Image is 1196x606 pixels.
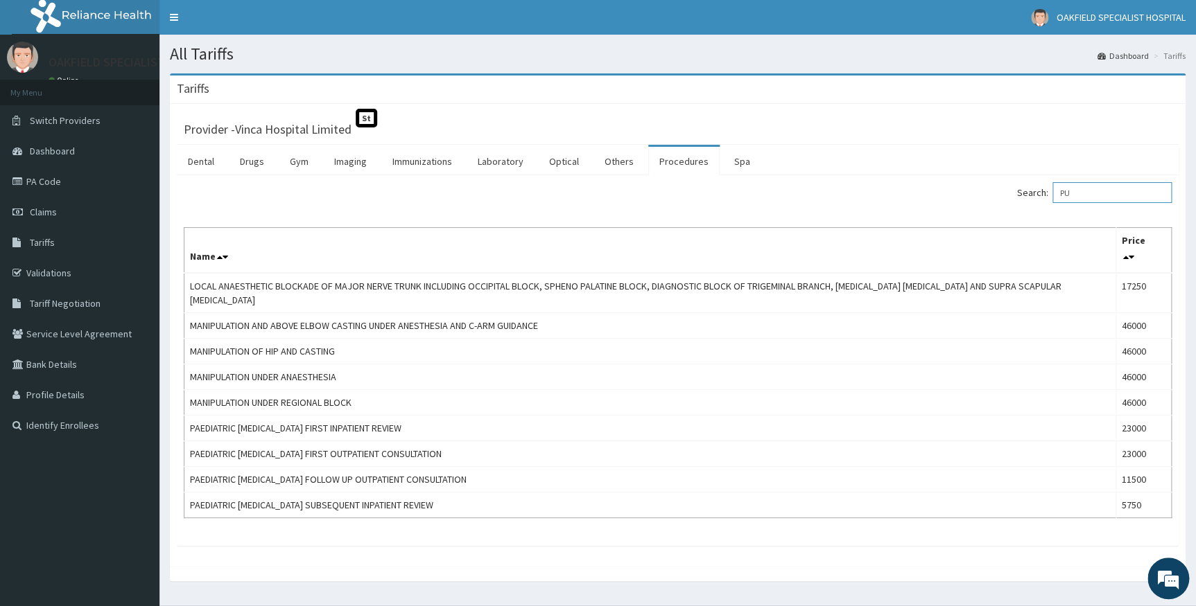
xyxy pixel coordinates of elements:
[184,416,1116,441] td: PAEDIATRIC [MEDICAL_DATA] FIRST INPATIENT REVIEW
[323,147,378,176] a: Imaging
[184,123,352,136] h3: Provider - Vinca Hospital Limited
[26,69,56,104] img: d_794563401_company_1708531726252_794563401
[184,228,1116,274] th: Name
[49,75,82,85] a: Online
[467,147,535,176] a: Laboratory
[381,147,463,176] a: Immunizations
[177,147,225,176] a: Dental
[1116,273,1171,313] td: 17250
[1116,492,1171,518] td: 5750
[30,145,75,157] span: Dashboard
[1116,364,1171,390] td: 46000
[80,175,191,314] span: We're online!
[1116,416,1171,441] td: 23000
[279,147,320,176] a: Gym
[1116,339,1171,364] td: 46000
[177,82,209,95] h3: Tariffs
[1052,182,1172,203] input: Search:
[30,206,57,218] span: Claims
[1150,50,1186,62] li: Tariffs
[170,45,1186,63] h1: All Tariffs
[72,78,233,96] div: Chat with us now
[1098,50,1149,62] a: Dashboard
[1057,11,1186,24] span: OAKFIELD SPECIALIST HOSPITAL
[227,7,261,40] div: Minimize live chat window
[229,147,275,176] a: Drugs
[184,339,1116,364] td: MANIPULATION OF HIP AND CASTING
[1116,390,1171,416] td: 46000
[184,467,1116,492] td: PAEDIATRIC [MEDICAL_DATA] FOLLOW UP OUTPATIENT CONSULTATION
[1116,313,1171,339] td: 46000
[7,378,264,427] textarea: Type your message and hit 'Enter'
[538,147,590,176] a: Optical
[30,297,101,310] span: Tariff Negotiation
[184,273,1116,313] td: LOCAL ANAESTHETIC BLOCKADE OF MAJOR NERVE TRUNK INCLUDING OCCIPITAL BLOCK, SPHENO PALATINE BLOCK,...
[184,492,1116,518] td: PAEDIATRIC [MEDICAL_DATA] SUBSEQUENT INPATIENT REVIEW
[7,42,38,73] img: User Image
[184,364,1116,390] td: MANIPULATION UNDER ANAESTHESIA
[1017,182,1172,203] label: Search:
[1116,467,1171,492] td: 11500
[184,313,1116,339] td: MANIPULATION AND ABOVE ELBOW CASTING UNDER ANESTHESIA AND C-ARM GUIDANCE
[1116,228,1171,274] th: Price
[30,114,101,127] span: Switch Providers
[184,441,1116,467] td: PAEDIATRIC [MEDICAL_DATA] FIRST OUTPATIENT CONSULTATION
[30,236,55,249] span: Tariffs
[184,390,1116,416] td: MANIPULATION UNDER REGIONAL BLOCK
[593,147,645,176] a: Others
[49,56,222,69] p: OAKFIELD SPECIALIST HOSPITAL
[356,109,377,127] span: St
[1116,441,1171,467] td: 23000
[648,147,720,176] a: Procedures
[723,147,761,176] a: Spa
[1031,9,1048,26] img: User Image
